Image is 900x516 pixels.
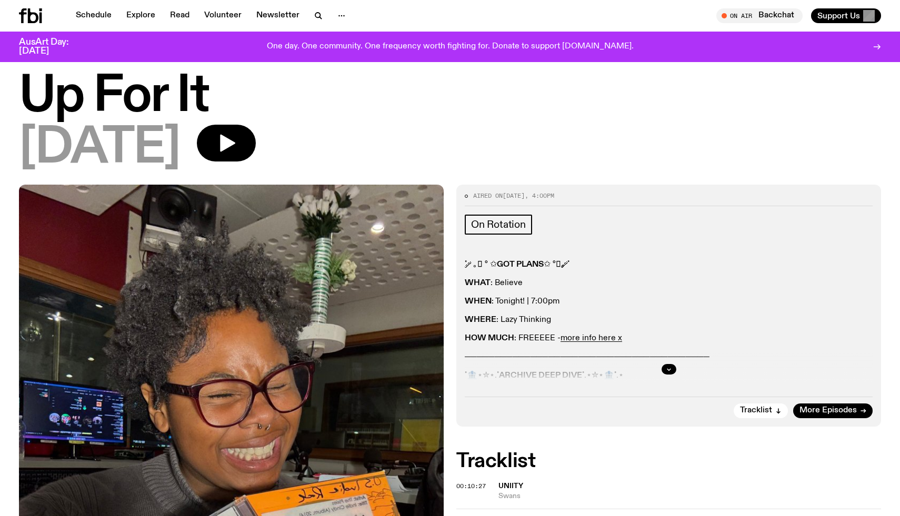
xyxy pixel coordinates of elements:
a: On Rotation [465,215,532,235]
strong: WHAT [465,279,491,287]
span: Aired on [473,191,503,200]
strong: GOT PLANS [497,260,544,269]
a: Newsletter [250,8,306,23]
p: : Tonight! | 7:00pm [465,297,873,307]
span: Support Us [817,11,860,21]
span: On Rotation [471,219,526,230]
a: more info here x [561,334,622,342]
span: More Episodes [799,407,857,414]
a: More Episodes [793,403,873,418]
button: Tracklist [734,403,788,418]
h3: AusArt Day: [DATE] [19,38,86,56]
button: On AirBackchat [716,8,803,23]
a: Explore [120,8,162,23]
span: [DATE] [19,125,180,172]
span: Swans [498,491,881,501]
p: ˚ ༘ ｡𖦹 ° ✩ ✩ °𖦹｡ ༘˚ [465,260,873,270]
a: Read [164,8,196,23]
span: Uniity [498,482,523,490]
span: Tracklist [740,407,772,414]
p: One day. One community. One frequency worth fighting for. Donate to support [DOMAIN_NAME]. [267,42,634,52]
span: , 4:00pm [525,191,554,200]
strong: WHERE [465,316,496,324]
p: : Lazy Thinking [465,315,873,325]
span: 00:10:27 [456,482,486,490]
button: Support Us [811,8,881,23]
strong: HOW MUCH [465,334,514,342]
strong: WHEN [465,297,492,306]
a: Schedule [69,8,118,23]
h1: Up For It [19,73,881,120]
span: [DATE] [503,191,525,200]
a: Volunteer [198,8,248,23]
h2: Tracklist [456,452,881,471]
p: : FREEEEE - [465,333,873,343]
p: : Believe [465,278,873,288]
button: 00:10:27 [456,483,486,489]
